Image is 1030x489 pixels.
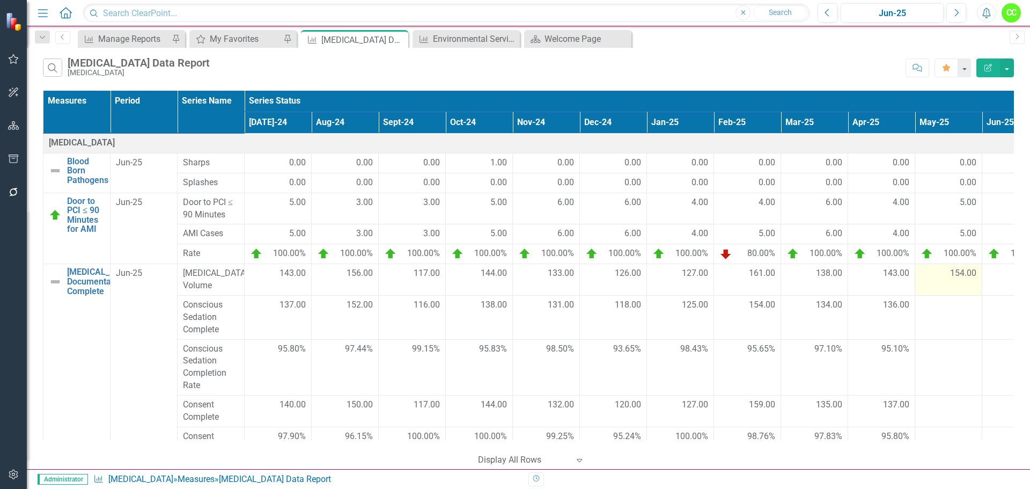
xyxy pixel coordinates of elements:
[848,224,915,244] td: Double-Click to Edit
[379,296,446,340] td: Double-Click to Edit
[116,196,172,209] div: Jun-25
[446,153,513,173] td: Double-Click to Edit
[340,247,373,260] span: 100.00%
[691,228,708,240] span: 4.00
[312,296,379,340] td: Double-Click to Edit
[178,395,245,427] td: Double-Click to Edit
[178,224,245,244] td: Double-Click to Edit
[513,173,580,193] td: Double-Click to Edit
[513,395,580,427] td: Double-Click to Edit
[548,399,574,411] span: 132.00
[474,247,507,260] span: 100.00%
[479,343,507,355] span: 95.83%
[379,224,446,244] td: Double-Click to Edit
[245,193,312,224] td: Double-Click to Edit
[893,196,909,209] span: 4.00
[490,196,507,209] span: 5.00
[178,153,245,173] td: Double-Click to Edit
[345,430,373,443] span: 96.15%
[548,299,574,311] span: 131.00
[446,173,513,193] td: Double-Click to Edit
[278,430,306,443] span: 97.90%
[759,157,775,169] span: 0.00
[183,299,239,336] span: Conscious Sedation Complete
[546,430,574,443] span: 99.25%
[615,299,641,311] span: 118.00
[615,399,641,411] span: 120.00
[915,395,982,427] td: Double-Click to Edit
[5,12,24,31] img: ClearPoint Strategy
[312,153,379,173] td: Double-Click to Edit
[178,474,215,484] a: Measures
[675,430,708,443] span: 100.00%
[245,395,312,427] td: Double-Click to Edit
[786,247,799,260] img: On Target
[423,228,440,240] span: 3.00
[210,32,281,46] div: My Favorites
[893,157,909,169] span: 0.00
[481,299,507,311] span: 138.00
[278,343,306,355] span: 95.80%
[714,224,781,244] td: Double-Click to Edit
[412,343,440,355] span: 99.15%
[481,399,507,411] span: 144.00
[289,196,306,209] span: 5.00
[814,343,842,355] span: 97.10%
[826,196,842,209] span: 6.00
[624,157,641,169] span: 0.00
[43,193,111,264] td: Double-Click to Edit Right Click for Context Menu
[848,395,915,427] td: Double-Click to Edit
[67,267,133,296] a: [MEDICAL_DATA] Documentation Complete
[317,247,330,260] img: On Target
[915,296,982,340] td: Double-Click to Edit
[414,399,440,411] span: 117.00
[624,228,641,240] span: 6.00
[312,264,379,296] td: Double-Click to Edit
[379,153,446,173] td: Double-Click to Edit
[691,196,708,209] span: 4.00
[490,228,507,240] span: 5.00
[816,299,842,311] span: 134.00
[279,267,306,280] span: 143.00
[854,247,866,260] img: On Target
[527,32,629,46] a: Welcome Page
[183,247,239,260] span: Rate
[781,224,848,244] td: Double-Click to Edit
[714,264,781,296] td: Double-Click to Edit
[414,267,440,280] span: 117.00
[384,247,397,260] img: On Target
[883,267,909,280] span: 143.00
[781,193,848,224] td: Double-Click to Edit
[490,177,507,189] span: 0.00
[545,32,629,46] div: Welcome Page
[183,399,239,424] span: Consent Complete
[848,173,915,193] td: Double-Click to Edit
[652,247,665,260] img: On Target
[49,275,62,288] img: Not Defined
[67,157,108,185] a: Blood Born Pathogens
[580,264,647,296] td: Double-Click to Edit
[624,196,641,209] span: 6.00
[848,153,915,173] td: Double-Click to Edit
[682,399,708,411] span: 127.00
[356,196,373,209] span: 3.00
[781,153,848,173] td: Double-Click to Edit
[826,228,842,240] span: 6.00
[1002,3,1021,23] button: CC
[116,157,172,169] div: Jun-25
[814,430,842,443] span: 97.83%
[446,193,513,224] td: Double-Click to Edit
[680,343,708,355] span: 98.43%
[446,264,513,296] td: Double-Click to Edit
[647,395,714,427] td: Double-Click to Edit
[691,157,708,169] span: 0.00
[883,299,909,311] span: 136.00
[518,247,531,260] img: On Target
[557,228,574,240] span: 6.00
[245,296,312,340] td: Double-Click to Edit
[423,157,440,169] span: 0.00
[250,247,263,260] img: On Target
[289,228,306,240] span: 5.00
[580,193,647,224] td: Double-Click to Edit
[769,8,792,17] span: Search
